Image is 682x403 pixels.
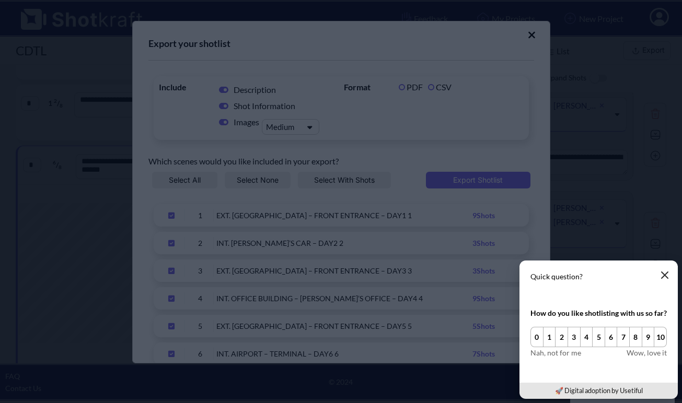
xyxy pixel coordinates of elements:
[530,347,581,358] span: Nah, not for me
[654,327,667,347] button: 10
[555,327,568,347] button: 2
[530,307,667,318] div: How do you like shotlisting with us so far?
[530,327,544,347] button: 0
[555,386,643,395] a: 🚀 Digital adoption by Usetiful
[530,271,667,282] p: Quick question?
[592,327,605,347] button: 5
[605,327,618,347] button: 6
[8,9,97,17] div: Online
[617,327,630,347] button: 7
[580,327,593,347] button: 4
[543,327,556,347] button: 1
[642,327,655,347] button: 9
[629,327,642,347] button: 8
[568,327,581,347] button: 3
[627,347,667,358] span: Wow, love it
